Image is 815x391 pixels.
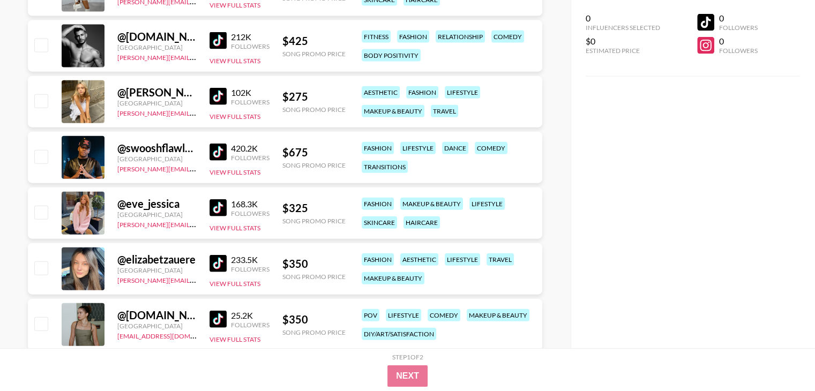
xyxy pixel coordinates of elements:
[362,49,421,62] div: body positivity
[586,36,660,47] div: $0
[362,216,397,229] div: skincare
[117,163,276,173] a: [PERSON_NAME][EMAIL_ADDRESS][DOMAIN_NAME]
[231,254,270,265] div: 233.5K
[719,13,757,24] div: 0
[362,253,394,266] div: fashion
[719,24,757,32] div: Followers
[231,321,270,329] div: Followers
[231,209,270,217] div: Followers
[282,90,346,103] div: $ 275
[445,253,480,266] div: lifestyle
[282,146,346,159] div: $ 675
[117,43,197,51] div: [GEOGRAPHIC_DATA]
[282,106,346,114] div: Song Promo Price
[282,257,346,270] div: $ 350
[475,142,507,154] div: comedy
[400,253,438,266] div: aesthetic
[210,88,227,105] img: TikTok
[231,98,270,106] div: Followers
[117,51,276,62] a: [PERSON_NAME][EMAIL_ADDRESS][DOMAIN_NAME]
[442,142,468,154] div: dance
[436,31,485,43] div: relationship
[387,365,428,387] button: Next
[362,198,394,210] div: fashion
[282,161,346,169] div: Song Promo Price
[386,309,421,321] div: lifestyle
[210,168,260,176] button: View Full Stats
[362,161,408,173] div: transitions
[362,142,394,154] div: fashion
[117,141,197,155] div: @ swooshflawlessuk
[487,253,514,266] div: travel
[719,36,757,47] div: 0
[117,99,197,107] div: [GEOGRAPHIC_DATA]
[282,34,346,48] div: $ 425
[397,31,429,43] div: fashion
[117,253,197,266] div: @ elizabetzauere
[586,47,660,55] div: Estimated Price
[210,255,227,272] img: TikTok
[403,216,440,229] div: haircare
[586,13,660,24] div: 0
[282,50,346,58] div: Song Promo Price
[210,57,260,65] button: View Full Stats
[117,274,276,284] a: [PERSON_NAME][EMAIL_ADDRESS][DOMAIN_NAME]
[231,310,270,321] div: 25.2K
[231,199,270,209] div: 168.3K
[231,87,270,98] div: 102K
[117,30,197,43] div: @ [DOMAIN_NAME]
[117,322,197,330] div: [GEOGRAPHIC_DATA]
[231,265,270,273] div: Followers
[210,280,260,288] button: View Full Stats
[282,201,346,215] div: $ 325
[210,199,227,216] img: TikTok
[117,219,327,229] a: [PERSON_NAME][EMAIL_ADDRESS][PERSON_NAME][DOMAIN_NAME]
[406,86,438,99] div: fashion
[282,313,346,326] div: $ 350
[282,273,346,281] div: Song Promo Price
[117,86,197,99] div: @ [PERSON_NAME]
[210,144,227,161] img: TikTok
[362,328,436,340] div: diy/art/satisfaction
[231,32,270,42] div: 212K
[231,154,270,162] div: Followers
[491,31,524,43] div: comedy
[117,197,197,210] div: @ eve_jessica
[210,224,260,232] button: View Full Stats
[117,155,197,163] div: [GEOGRAPHIC_DATA]
[210,32,227,49] img: TikTok
[231,143,270,154] div: 420.2K
[210,112,260,121] button: View Full Stats
[362,31,391,43] div: fitness
[362,272,424,284] div: makeup & beauty
[362,86,400,99] div: aesthetic
[117,210,197,219] div: [GEOGRAPHIC_DATA]
[719,47,757,55] div: Followers
[117,107,276,117] a: [PERSON_NAME][EMAIL_ADDRESS][DOMAIN_NAME]
[210,335,260,343] button: View Full Stats
[231,42,270,50] div: Followers
[282,217,346,225] div: Song Promo Price
[428,309,460,321] div: comedy
[392,353,423,361] div: Step 1 of 2
[210,1,260,9] button: View Full Stats
[362,309,379,321] div: pov
[400,198,463,210] div: makeup & beauty
[117,330,225,340] a: [EMAIL_ADDRESS][DOMAIN_NAME]
[210,311,227,328] img: TikTok
[400,142,436,154] div: lifestyle
[362,105,424,117] div: makeup & beauty
[117,309,197,322] div: @ [DOMAIN_NAME]
[117,266,197,274] div: [GEOGRAPHIC_DATA]
[445,86,480,99] div: lifestyle
[469,198,505,210] div: lifestyle
[282,328,346,336] div: Song Promo Price
[761,337,802,378] iframe: Drift Widget Chat Controller
[586,24,660,32] div: Influencers Selected
[467,309,529,321] div: makeup & beauty
[431,105,458,117] div: travel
